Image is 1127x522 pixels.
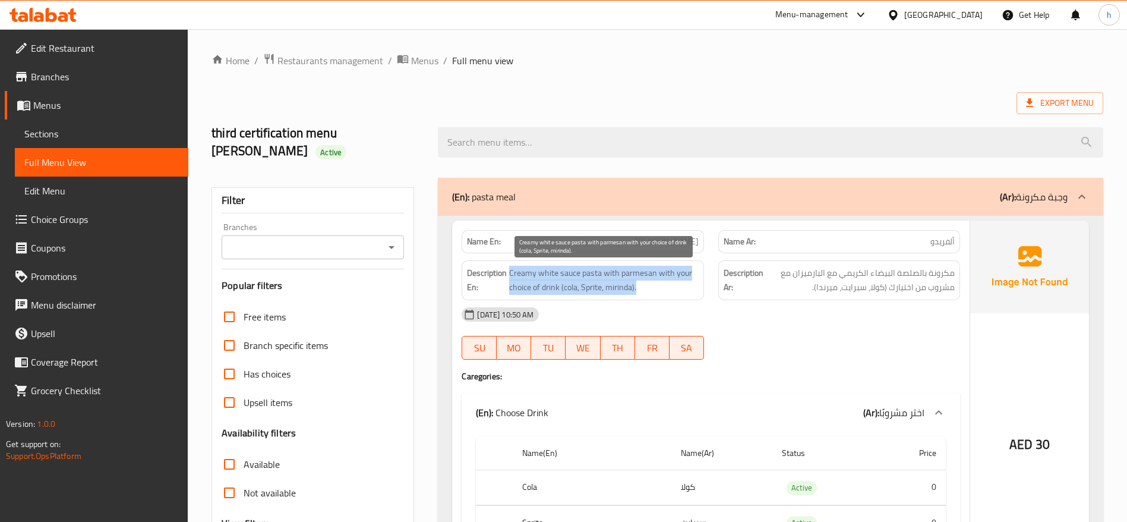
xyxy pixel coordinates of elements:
span: MO [501,339,526,357]
a: Branches [5,62,188,91]
p: وجبة مكرونة [1000,190,1068,204]
input: search [438,127,1103,158]
a: Coverage Report [5,348,188,376]
th: Name(Ar) [671,436,772,470]
span: Get support on: [6,436,61,452]
td: كولا [671,470,772,505]
div: Filter [222,188,404,213]
button: TH [601,336,635,360]
div: Active [787,481,817,495]
img: Ae5nvW7+0k+MAAAAAElFTkSuQmCC [970,221,1089,313]
span: Not available [244,486,296,500]
td: 0 [876,470,946,505]
p: Choose Drink [476,405,548,420]
div: (En): pasta meal(Ar):وجبة مكرونة [438,178,1103,216]
a: Edit Restaurant [5,34,188,62]
span: Branches [31,70,179,84]
a: Coupons [5,234,188,262]
button: Open [383,239,400,256]
span: WE [570,339,595,357]
span: SU [467,339,492,357]
span: Edit Restaurant [31,41,179,55]
span: Full menu view [452,54,513,68]
span: [DATE] 10:50 AM [472,309,538,320]
span: Edit Menu [24,184,179,198]
li: / [443,54,447,68]
a: Promotions [5,262,188,291]
span: Menu disclaimer [31,298,179,312]
strong: Name En: [467,235,501,248]
span: h [1107,8,1112,21]
div: Active [315,145,346,159]
span: Available [244,457,280,471]
nav: breadcrumb [211,53,1103,68]
span: Version: [6,416,35,432]
span: Promotions [31,269,179,284]
a: Support.OpsPlatform [6,448,81,464]
a: Grocery Checklist [5,376,188,405]
span: Creamy white sauce pasta with parmesan with your choice of drink (cola, Sprite, mirinda). [509,266,698,295]
span: FR [640,339,665,357]
th: Price [876,436,946,470]
span: 30 [1036,433,1050,456]
div: [GEOGRAPHIC_DATA] [904,8,983,21]
button: SA [670,336,704,360]
b: (En): [476,404,493,422]
p: pasta meal [452,190,516,204]
span: 1.0.0 [37,416,55,432]
strong: Name Ar: [724,235,756,248]
span: Full Menu View [24,155,179,169]
button: TU [531,336,566,360]
button: WE [566,336,600,360]
span: AED [1009,433,1033,456]
a: Edit Menu [15,177,188,205]
span: Active [787,481,817,495]
b: (En): [452,188,469,206]
span: Export Menu [1026,96,1094,111]
span: ألفريدو [930,235,955,248]
div: Menu-management [775,8,848,22]
th: Name(En) [513,436,671,470]
li: / [388,54,392,68]
button: MO [497,336,531,360]
th: Cola [513,470,671,505]
span: Restaurants management [277,54,383,68]
span: Menus [33,98,179,112]
a: Menus [397,53,438,68]
span: Coverage Report [31,355,179,369]
a: Home [211,54,250,68]
button: FR [635,336,670,360]
span: Active [315,147,346,158]
a: Choice Groups [5,205,188,234]
span: Branch specific items [244,338,328,353]
strong: Description Ar: [724,266,763,295]
li: / [254,54,258,68]
b: (Ar): [1000,188,1016,206]
a: Menus [5,91,188,120]
span: SA [674,339,699,357]
span: TH [605,339,630,357]
span: Sections [24,127,179,141]
b: (Ar): [863,404,879,422]
span: Upsell [31,326,179,341]
h3: Availability filters [222,426,296,440]
span: Free items [244,310,286,324]
a: Menu disclaimer [5,291,188,319]
a: Sections [15,120,188,148]
h3: Popular filters [222,279,404,293]
span: Choice Groups [31,212,179,227]
span: Grocery Checklist [31,383,179,398]
span: Export Menu [1016,92,1103,114]
span: Upsell items [244,395,292,410]
span: [PERSON_NAME] [635,235,699,248]
a: Upsell [5,319,188,348]
h4: Caregories: [462,370,960,382]
strong: Description En: [467,266,507,295]
th: Status [772,436,876,470]
button: SU [462,336,497,360]
span: Has choices [244,367,291,381]
a: Restaurants management [263,53,383,68]
span: Coupons [31,241,179,255]
span: اختر مشروبًا [879,404,924,422]
span: Menus [411,54,438,68]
